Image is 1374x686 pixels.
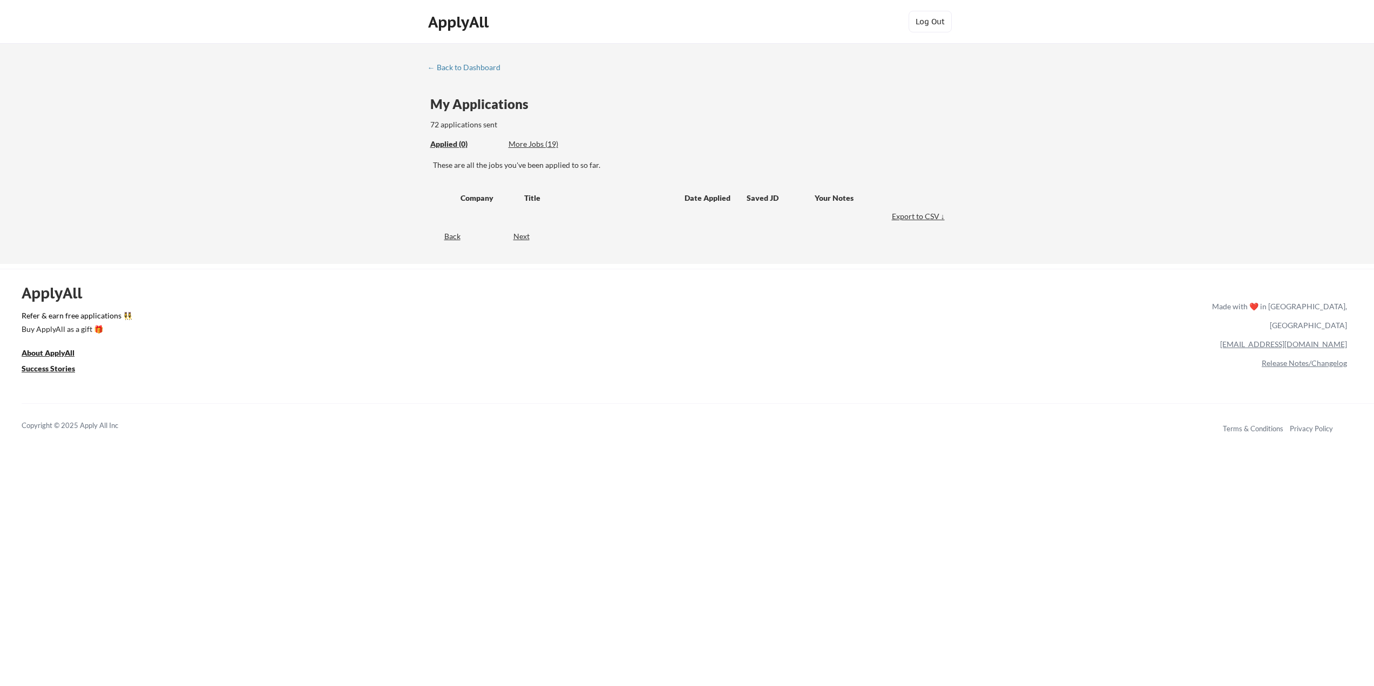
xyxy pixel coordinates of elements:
a: About ApplyAll [22,347,90,361]
div: Saved JD [747,188,815,207]
a: [EMAIL_ADDRESS][DOMAIN_NAME] [1220,339,1347,349]
div: These are all the jobs you've been applied to so far. [433,160,947,171]
div: Company [461,193,515,203]
div: Title [524,193,674,203]
a: Refer & earn free applications 👯‍♀️ [22,312,986,323]
div: ApplyAll [428,13,492,31]
button: Log Out [909,11,952,32]
a: Terms & Conditions [1223,424,1283,433]
div: My Applications [430,98,537,111]
u: Success Stories [22,364,75,373]
div: 72 applications sent [430,119,639,130]
div: These are all the jobs you've been applied to so far. [430,139,500,150]
div: These are job applications we think you'd be a good fit for, but couldn't apply you to automatica... [509,139,588,150]
a: Privacy Policy [1290,424,1333,433]
div: More Jobs (19) [509,139,588,150]
a: ← Back to Dashboard [428,63,509,74]
div: Back [428,231,461,242]
div: Next [513,231,542,242]
div: Copyright © 2025 Apply All Inc [22,420,146,431]
a: Release Notes/Changelog [1262,358,1347,368]
div: Made with ❤️ in [GEOGRAPHIC_DATA], [GEOGRAPHIC_DATA] [1208,297,1347,335]
a: Success Stories [22,363,90,376]
div: ← Back to Dashboard [428,64,509,71]
div: Date Applied [685,193,732,203]
a: Buy ApplyAll as a gift 🎁 [22,323,130,337]
div: Export to CSV ↓ [892,211,947,222]
div: Applied (0) [430,139,500,150]
div: ApplyAll [22,284,94,302]
u: About ApplyAll [22,348,75,357]
div: Buy ApplyAll as a gift 🎁 [22,325,130,333]
div: Your Notes [815,193,938,203]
